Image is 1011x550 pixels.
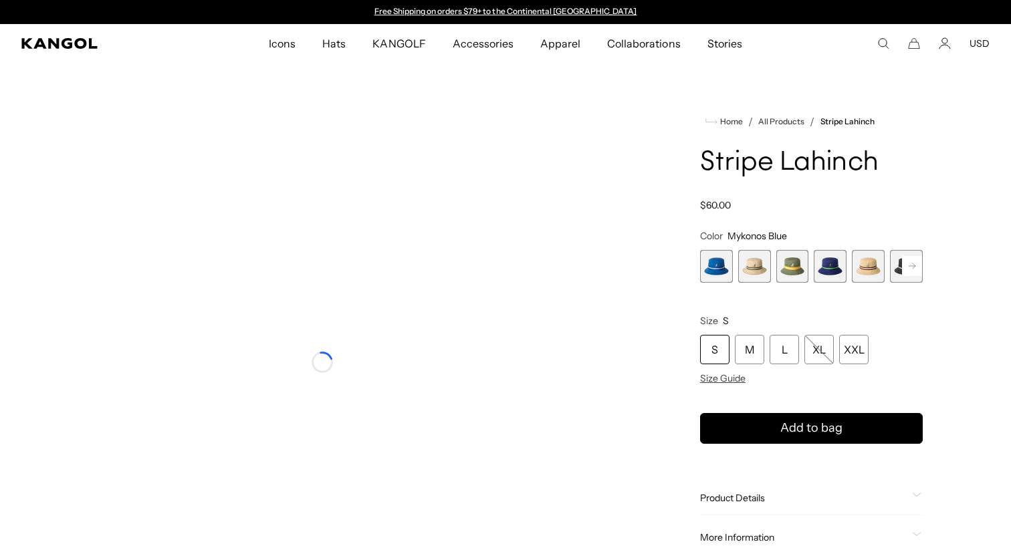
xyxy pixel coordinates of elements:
[700,148,923,178] h1: Stripe Lahinch
[700,250,733,283] div: 1 of 9
[21,38,177,49] a: Kangol
[735,335,764,364] div: M
[368,7,643,17] div: 1 of 2
[738,250,771,283] div: 2 of 9
[820,117,875,126] a: Stripe Lahinch
[700,114,923,130] nav: breadcrumbs
[890,250,923,283] div: 6 of 9
[700,199,731,211] span: $60.00
[723,315,729,327] span: S
[814,250,847,283] label: Navy
[700,531,907,543] span: More Information
[839,335,869,364] div: XXL
[309,24,359,63] a: Hats
[527,24,594,63] a: Apparel
[322,24,346,63] span: Hats
[700,492,907,504] span: Product Details
[368,7,643,17] div: Announcement
[540,24,580,63] span: Apparel
[877,37,889,49] summary: Search here
[439,24,527,63] a: Accessories
[269,24,296,63] span: Icons
[700,315,718,327] span: Size
[453,24,514,63] span: Accessories
[700,335,729,364] div: S
[727,230,787,242] span: Mykonos Blue
[707,24,742,63] span: Stories
[804,114,814,130] li: /
[780,419,842,437] span: Add to bag
[738,250,771,283] label: Beige
[758,117,804,126] a: All Products
[255,24,309,63] a: Icons
[852,250,885,283] div: 5 of 9
[776,250,809,283] label: Oil Green
[970,37,990,49] button: USD
[776,250,809,283] div: 3 of 9
[814,250,847,283] div: 4 of 9
[705,116,743,128] a: Home
[852,250,885,283] label: Oat
[743,114,753,130] li: /
[908,37,920,49] button: Cart
[694,24,756,63] a: Stories
[594,24,693,63] a: Collaborations
[717,117,743,126] span: Home
[372,24,425,63] span: KANGOLF
[359,24,439,63] a: KANGOLF
[939,37,951,49] a: Account
[21,87,623,459] product-gallery: Gallery Viewer
[770,335,799,364] div: L
[607,24,680,63] span: Collaborations
[374,6,637,16] a: Free Shipping on orders $79+ to the Continental [GEOGRAPHIC_DATA]
[804,335,834,364] div: XL
[700,230,723,242] span: Color
[368,7,643,17] slideshow-component: Announcement bar
[700,413,923,444] button: Add to bag
[890,250,923,283] label: Black
[700,250,733,283] label: Mykonos Blue
[700,372,746,384] span: Size Guide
